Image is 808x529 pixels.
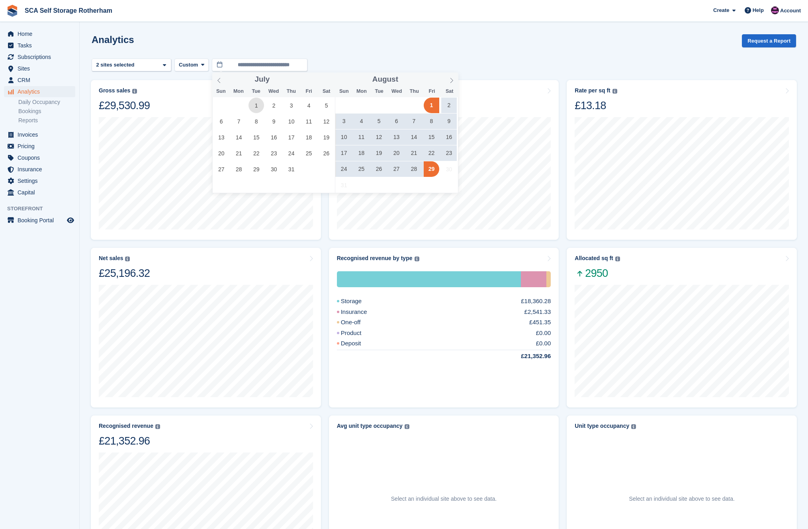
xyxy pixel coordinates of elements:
[125,257,130,261] img: icon-info-grey-7440780725fd019a000dd9b08b2336e03edf1995a4989e88bcd33f0948082b44.svg
[18,141,65,152] span: Pricing
[424,129,439,145] span: August 15, 2025
[99,266,150,280] div: £25,196.32
[389,129,404,145] span: August 13, 2025
[424,114,439,129] span: August 8, 2025
[575,255,613,262] div: Allocated sq ft
[337,271,521,287] div: Storage
[174,59,209,72] button: Custom
[318,89,335,94] span: Sat
[389,145,404,161] span: August 20, 2025
[266,114,282,129] span: July 9, 2025
[284,129,299,145] span: July 17, 2025
[248,114,264,129] span: July 8, 2025
[18,215,65,226] span: Booking Portal
[441,129,457,145] span: August 16, 2025
[18,28,65,39] span: Home
[319,145,334,161] span: July 26, 2025
[66,216,75,225] a: Preview store
[266,98,282,113] span: July 2, 2025
[441,98,457,113] span: August 2, 2025
[95,61,137,69] div: 2 sites selected
[266,129,282,145] span: July 16, 2025
[521,297,551,306] div: £18,360.28
[371,114,387,129] span: August 5, 2025
[4,28,75,39] a: menu
[301,98,317,113] span: July 4, 2025
[179,61,198,69] span: Custom
[391,495,497,503] p: Select an individual site above to see data.
[301,129,317,145] span: July 18, 2025
[441,161,457,177] span: August 30, 2025
[22,4,115,17] a: SCA Self Storage Rotherham
[337,308,386,317] div: Insurance
[99,423,153,429] div: Recognised revenue
[4,86,75,97] a: menu
[631,424,636,429] img: icon-info-grey-7440780725fd019a000dd9b08b2336e03edf1995a4989e88bcd33f0948082b44.svg
[336,161,352,177] span: August 24, 2025
[99,87,130,94] div: Gross sales
[284,145,299,161] span: July 24, 2025
[248,161,264,177] span: July 29, 2025
[92,34,134,45] h2: Analytics
[4,175,75,186] a: menu
[337,329,381,338] div: Product
[319,98,334,113] span: July 5, 2025
[4,215,75,226] a: menu
[7,205,79,213] span: Storefront
[336,129,352,145] span: August 10, 2025
[4,51,75,63] a: menu
[18,98,75,106] a: Daily Occupancy
[398,75,423,84] input: Year
[18,51,65,63] span: Subscriptions
[575,266,620,280] span: 2950
[213,114,229,129] span: July 6, 2025
[18,129,65,140] span: Invoices
[371,161,387,177] span: August 26, 2025
[248,145,264,161] span: July 22, 2025
[354,161,369,177] span: August 25, 2025
[388,89,405,94] span: Wed
[18,175,65,186] span: Settings
[337,255,413,262] div: Recognised revenue by type
[155,424,160,429] img: icon-info-grey-7440780725fd019a000dd9b08b2336e03edf1995a4989e88bcd33f0948082b44.svg
[354,145,369,161] span: August 18, 2025
[575,87,610,94] div: Rate per sq ft
[18,74,65,86] span: CRM
[336,114,352,129] span: August 3, 2025
[524,308,551,317] div: £2,541.33
[18,40,65,51] span: Tasks
[284,114,299,129] span: July 10, 2025
[6,5,18,17] img: stora-icon-8386f47178a22dfd0bd8f6a31ec36ba5ce8667c1dd55bd0f319d3a0aa187defe.svg
[354,114,369,129] span: August 4, 2025
[231,129,247,145] span: July 14, 2025
[536,339,551,348] div: £0.00
[546,271,551,287] div: One-off
[424,145,439,161] span: August 22, 2025
[284,161,299,177] span: July 31, 2025
[337,339,380,348] div: Deposit
[336,145,352,161] span: August 17, 2025
[4,63,75,74] a: menu
[353,89,370,94] span: Mon
[370,89,388,94] span: Tue
[423,89,440,94] span: Fri
[405,89,423,94] span: Thu
[337,423,403,429] div: Avg unit type occupancy
[18,108,75,115] a: Bookings
[213,129,229,145] span: July 13, 2025
[441,89,458,94] span: Sat
[441,114,457,129] span: August 9, 2025
[371,129,387,145] span: August 12, 2025
[4,141,75,152] a: menu
[406,161,422,177] span: August 28, 2025
[213,145,229,161] span: July 20, 2025
[319,129,334,145] span: July 19, 2025
[424,98,439,113] span: August 1, 2025
[266,145,282,161] span: July 23, 2025
[99,99,150,112] div: £29,530.99
[337,318,380,327] div: One-off
[521,271,546,287] div: Insurance
[713,6,729,14] span: Create
[248,98,264,113] span: July 1, 2025
[371,145,387,161] span: August 19, 2025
